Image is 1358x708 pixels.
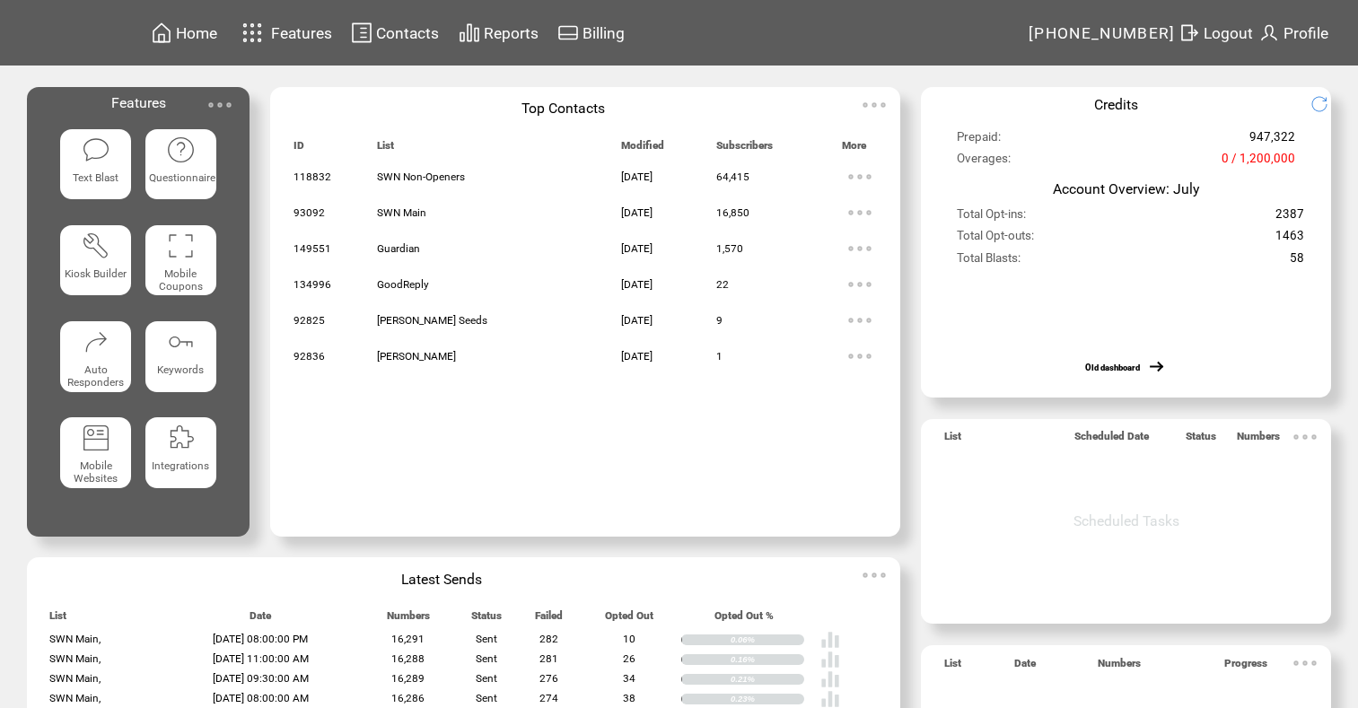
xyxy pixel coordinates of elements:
span: [DATE] [621,278,653,291]
span: [PERSON_NAME] Seeds [377,314,487,327]
span: Top Contacts [521,100,605,117]
img: coupons.svg [166,232,195,260]
span: Billing [583,24,625,42]
span: Prepaid: [957,130,1001,152]
span: List [944,657,961,677]
span: Date [1014,657,1036,677]
span: Sent [476,692,497,704]
span: [DATE] 11:00:00 AM [213,652,309,665]
span: Modified [621,139,664,160]
div: 0.21% [731,674,804,685]
span: Numbers [1098,657,1141,677]
a: Mobile Coupons [145,225,216,307]
span: 92825 [294,314,325,327]
span: 276 [539,672,558,685]
span: Reports [484,24,539,42]
span: 16,291 [391,633,425,645]
span: Progress [1224,657,1267,677]
a: Mobile Websites [60,417,131,499]
span: 282 [539,633,558,645]
span: Sent [476,633,497,645]
span: Keywords [157,363,204,376]
span: Credits [1094,96,1138,113]
span: 26 [623,652,635,665]
span: 1463 [1275,229,1304,250]
a: Contacts [348,19,442,47]
span: Home [176,24,217,42]
span: 10 [623,633,635,645]
img: chart.svg [459,22,480,44]
a: Billing [555,19,627,47]
span: 134996 [294,278,331,291]
img: ellypsis.svg [842,231,878,267]
span: Mobile Websites [74,459,118,485]
span: List [49,609,66,630]
span: Numbers [1237,430,1280,450]
span: Features [271,24,332,42]
img: ellypsis.svg [1287,419,1323,455]
img: poll%20-%20white.svg [820,630,840,650]
img: integrations.svg [166,424,195,452]
img: ellypsis.svg [202,87,238,123]
span: 16,286 [391,692,425,704]
span: 149551 [294,242,331,255]
span: SWN Main, [49,692,101,704]
span: Status [1186,430,1216,450]
span: [DATE] 08:00:00 AM [213,692,309,704]
span: 34 [623,672,635,685]
span: [DATE] 08:00:00 PM [213,633,308,645]
span: More [842,139,866,160]
span: Subscribers [716,139,773,160]
span: 93092 [294,206,325,219]
span: [DATE] [621,350,653,363]
a: Kiosk Builder [60,225,131,307]
span: Total Blasts: [957,251,1021,273]
span: Sent [476,672,497,685]
span: 1 [716,350,723,363]
span: 16,288 [391,652,425,665]
img: ellypsis.svg [856,87,892,123]
span: Auto Responders [67,363,124,389]
img: features.svg [237,18,268,48]
a: Keywords [145,321,216,403]
div: 0.16% [731,654,804,665]
img: ellypsis.svg [842,267,878,302]
span: [DATE] 09:30:00 AM [213,672,309,685]
span: [DATE] [621,170,653,183]
a: Old dashboard [1085,363,1140,372]
span: [PHONE_NUMBER] [1029,24,1176,42]
img: tool%201.svg [82,232,110,260]
span: 1,570 [716,242,743,255]
span: SWN Main, [49,652,101,665]
span: SWN Main [377,206,426,219]
img: ellypsis.svg [842,195,878,231]
a: Reports [456,19,541,47]
span: SWN Main, [49,633,101,645]
span: [DATE] [621,314,653,327]
img: creidtcard.svg [557,22,579,44]
a: Home [148,19,220,47]
span: GoodReply [377,278,429,291]
span: Scheduled Tasks [1073,512,1179,529]
span: [DATE] [621,206,653,219]
span: Questionnaire [149,171,215,184]
span: 38 [623,692,635,704]
span: Date [250,609,271,630]
span: 0 / 1,200,000 [1222,152,1295,173]
span: Contacts [376,24,439,42]
span: 92836 [294,350,325,363]
span: 281 [539,652,558,665]
span: 22 [716,278,729,291]
div: 0.06% [731,634,804,645]
span: 64,415 [716,170,749,183]
span: Numbers [387,609,430,630]
img: poll%20-%20white.svg [820,650,840,669]
span: 947,322 [1249,130,1295,152]
span: List [377,139,394,160]
span: Latest Sends [401,571,482,588]
span: Sent [476,652,497,665]
span: [DATE] [621,242,653,255]
span: 16,289 [391,672,425,685]
a: Questionnaire [145,129,216,211]
img: text-blast.svg [82,135,110,164]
